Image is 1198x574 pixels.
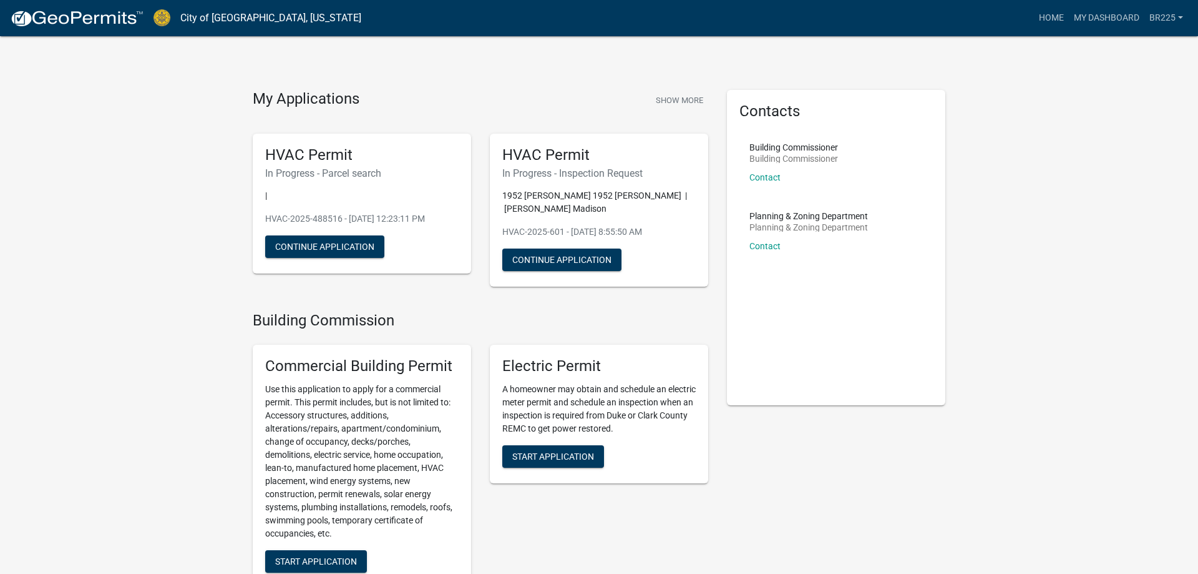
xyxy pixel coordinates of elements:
[253,312,708,330] h4: Building Commission
[502,189,696,215] p: 1952 [PERSON_NAME] 1952 [PERSON_NAME] | [PERSON_NAME] Madison
[1144,6,1188,30] a: BR225
[502,383,696,435] p: A homeowner may obtain and schedule an electric meter permit and schedule an inspection when an i...
[749,154,838,163] p: Building Commissioner
[502,146,696,164] h5: HVAC Permit
[749,241,781,251] a: Contact
[265,146,459,164] h5: HVAC Permit
[265,357,459,375] h5: Commercial Building Permit
[253,90,359,109] h4: My Applications
[153,9,170,26] img: City of Jeffersonville, Indiana
[749,223,868,232] p: Planning & Zoning Department
[512,452,594,462] span: Start Application
[502,445,604,468] button: Start Application
[180,7,361,29] a: City of [GEOGRAPHIC_DATA], [US_STATE]
[502,225,696,239] p: HVAC-2025-601 - [DATE] 8:55:50 AM
[265,212,459,225] p: HVAC-2025-488516 - [DATE] 12:23:11 PM
[265,550,367,573] button: Start Application
[749,172,781,182] a: Contact
[749,212,868,220] p: Planning & Zoning Department
[502,357,696,375] h5: Electric Permit
[265,189,459,202] p: |
[265,235,384,258] button: Continue Application
[502,249,621,271] button: Continue Application
[265,383,459,540] p: Use this application to apply for a commercial permit. This permit includes, but is not limited t...
[651,90,708,111] button: Show More
[1034,6,1069,30] a: Home
[1069,6,1144,30] a: My Dashboard
[275,557,357,567] span: Start Application
[265,167,459,179] h6: In Progress - Parcel search
[749,143,838,152] p: Building Commissioner
[502,167,696,179] h6: In Progress - Inspection Request
[739,102,933,121] h5: Contacts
